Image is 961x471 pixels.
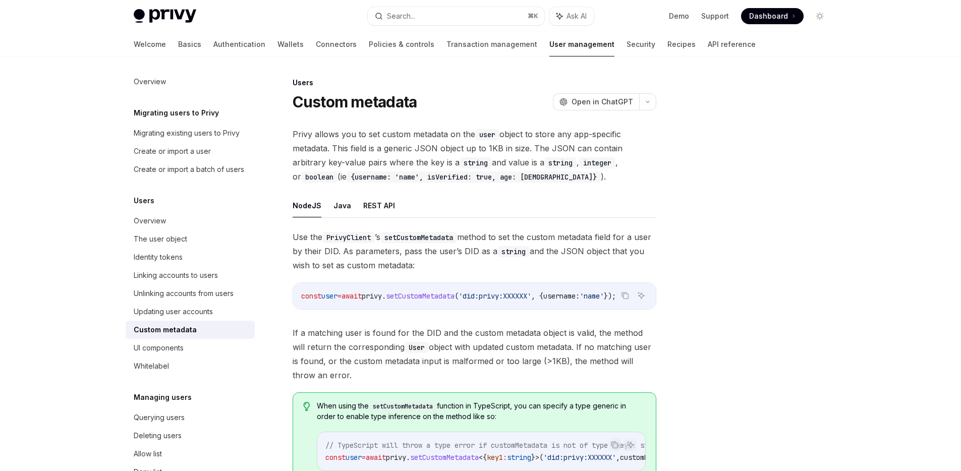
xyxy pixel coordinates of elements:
code: setCustomMetadata [380,232,457,243]
a: The user object [126,230,255,248]
span: = [337,291,342,301]
a: Overview [126,73,255,91]
span: const [301,291,321,301]
a: Welcome [134,32,166,56]
a: Connectors [316,32,357,56]
a: Recipes [667,32,696,56]
span: privy [362,291,382,301]
span: 'did:privy:XXXXXX' [543,453,616,462]
a: UI components [126,339,255,357]
a: Policies & controls [369,32,434,56]
button: Open in ChatGPT [553,93,639,110]
span: // TypeScript will throw a type error if customMetadata is not of type {key1: string} [325,441,668,450]
span: privy [386,453,406,462]
a: Authentication [213,32,265,56]
div: Overview [134,215,166,227]
div: Allow list [134,448,162,460]
span: string [507,453,531,462]
span: : [503,453,507,462]
div: Identity tokens [134,251,183,263]
a: Create or import a batch of users [126,160,255,179]
a: Dashboard [741,8,804,24]
a: Allow list [126,445,255,463]
div: Querying users [134,411,185,424]
span: Open in ChatGPT [572,97,633,107]
div: Search... [387,10,415,22]
span: }>( [531,453,543,462]
a: Support [701,11,729,21]
span: When using the function in TypeScript, you can specify a type generic in order to enable type inf... [317,401,645,422]
span: ⌘ K [528,12,538,20]
a: Unlinking accounts from users [126,284,255,303]
code: {username: 'name', isVerified: true, age: [DEMOGRAPHIC_DATA]} [347,171,601,183]
span: const [325,453,346,462]
button: Copy the contents from the code block [618,289,632,302]
code: setCustomMetadata [369,401,437,411]
button: NodeJS [293,194,321,217]
code: string [544,157,577,168]
div: Deleting users [134,430,182,442]
span: Privy allows you to set custom metadata on the object to store any app-specific metadata. This fi... [293,127,656,184]
button: Ask AI [624,438,637,451]
code: boolean [301,171,337,183]
div: Migrating existing users to Privy [134,127,240,139]
a: Create or import a user [126,142,255,160]
h5: Migrating users to Privy [134,107,219,119]
span: 'did:privy:XXXXXX' [459,291,531,301]
code: User [405,342,429,353]
span: user [346,453,362,462]
span: await [342,291,362,301]
span: . [406,453,410,462]
span: ( [455,291,459,301]
div: Unlinking accounts from users [134,287,234,300]
a: Demo [669,11,689,21]
div: UI components [134,342,184,354]
a: API reference [708,32,756,56]
span: = [362,453,366,462]
code: PrivyClient [322,232,375,243]
h1: Custom metadata [293,93,417,111]
span: , { [531,291,543,301]
span: 'name' [580,291,604,301]
div: Overview [134,76,166,88]
code: integer [579,157,615,168]
a: User management [549,32,614,56]
span: user [321,291,337,301]
button: Search...⌘K [368,7,544,25]
span: key1 [487,453,503,462]
button: Toggle dark mode [812,8,828,24]
span: username: [543,291,580,301]
span: setCustomMetadata [410,453,479,462]
a: Linking accounts to users [126,266,255,284]
span: <{ [479,453,487,462]
a: Overview [126,212,255,230]
div: Updating user accounts [134,306,213,318]
a: Transaction management [446,32,537,56]
button: Ask AI [635,289,648,302]
span: Dashboard [749,11,788,21]
button: REST API [363,194,395,217]
a: Basics [178,32,201,56]
code: string [497,246,530,257]
h5: Managing users [134,391,192,403]
span: Ask AI [567,11,587,21]
button: Java [333,194,351,217]
div: Linking accounts to users [134,269,218,281]
button: Copy the contents from the code block [608,438,621,451]
a: Wallets [277,32,304,56]
code: user [475,129,499,140]
div: Create or import a batch of users [134,163,244,175]
span: Use the ’s method to set the custom metadata field for a user by their DID. As parameters, pass t... [293,230,656,272]
a: Deleting users [126,427,255,445]
a: Updating user accounts [126,303,255,321]
a: Whitelabel [126,357,255,375]
a: Identity tokens [126,248,255,266]
span: , [616,453,620,462]
div: Custom metadata [134,324,197,336]
a: Security [627,32,655,56]
div: Create or import a user [134,145,211,157]
a: Querying users [126,408,255,427]
span: If a matching user is found for the DID and the custom metadata object is valid, the method will ... [293,326,656,382]
code: string [460,157,492,168]
span: customMetadata [620,453,676,462]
